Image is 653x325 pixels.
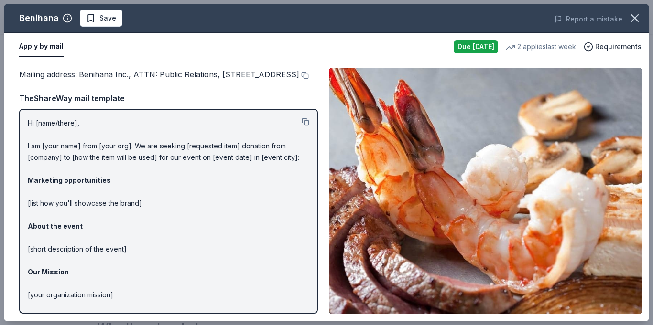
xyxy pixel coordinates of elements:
[99,12,116,24] span: Save
[555,13,622,25] button: Report a mistake
[454,40,498,53] div: Due [DATE]
[584,41,642,52] button: Requirements
[329,68,642,314] img: Image for Benihana
[28,222,83,230] strong: About the event
[79,70,299,79] span: Benihana Inc., ATTN: Public Relations, [STREET_ADDRESS]
[19,92,318,105] div: TheShareWay mail template
[595,41,642,52] span: Requirements
[28,268,69,276] strong: Our Mission
[28,176,111,184] strong: Marketing opportunities
[19,10,59,26] div: Benihana
[19,68,318,81] div: Mailing address :
[506,41,576,52] div: 2 applies last week
[19,37,64,57] button: Apply by mail
[80,10,122,27] button: Save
